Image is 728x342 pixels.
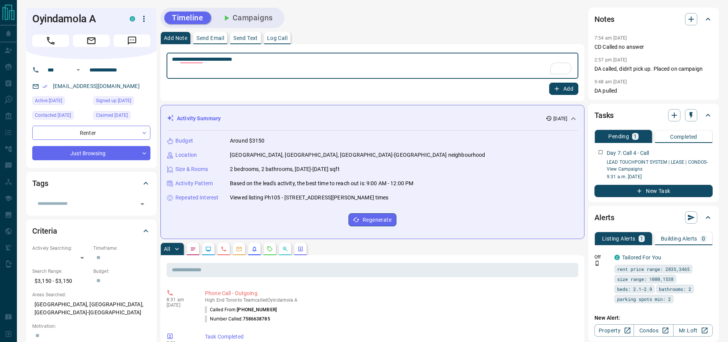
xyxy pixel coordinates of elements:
[32,177,48,189] h2: Tags
[164,35,187,41] p: Add Note
[594,10,713,28] div: Notes
[594,324,634,337] a: Property
[594,185,713,197] button: New Task
[32,291,150,298] p: Areas Searched:
[594,65,713,73] p: DA called, didn't pick up. Placed on campaign
[230,165,340,173] p: 2 bedrooms, 2 bathrooms, [DATE]-[DATE] sqft
[594,57,627,63] p: 2:57 pm [DATE]
[74,65,83,75] button: Open
[594,261,600,266] svg: Push Notification Only
[230,194,389,202] p: Viewed listing Ph105 - [STREET_ADDRESS][PERSON_NAME] times
[32,323,150,330] p: Motivation:
[93,245,150,252] p: Timeframe:
[175,194,218,202] p: Repeated Interest
[267,35,287,41] p: Log Call
[164,246,170,252] p: All
[172,56,573,76] textarea: To enrich screen reader interactions, please activate Accessibility in Grammarly extension settings
[32,268,89,275] p: Search Range:
[594,13,614,25] h2: Notes
[594,254,610,261] p: Off
[267,246,273,252] svg: Requests
[640,236,643,241] p: 1
[167,111,578,126] div: Activity Summary[DATE]
[93,111,150,122] div: Wed Oct 08 2025
[702,236,705,241] p: 0
[594,43,713,51] p: CD Called no answer
[297,246,304,252] svg: Agent Actions
[205,289,575,297] p: Phone Call - Outgoing
[205,246,211,252] svg: Lead Browsing Activity
[175,137,193,145] p: Budget
[670,134,697,139] p: Completed
[607,159,708,172] a: LEAD TOUCHPOINT SYSTEM | LEASE | CONDOS- View Campaigns
[230,151,485,159] p: [GEOGRAPHIC_DATA], [GEOGRAPHIC_DATA], [GEOGRAPHIC_DATA]-[GEOGRAPHIC_DATA] neighbourhood
[73,35,110,47] span: Email
[549,83,578,95] button: Add
[196,35,224,41] p: Send Email
[32,146,150,160] div: Just Browsing
[32,222,150,240] div: Criteria
[348,213,396,226] button: Regenerate
[42,84,48,89] svg: Email Verified
[659,285,691,293] span: bathrooms: 2
[617,265,690,273] span: rent price range: 2835,3465
[594,35,627,41] p: 7:54 am [DATE]
[164,12,211,24] button: Timeline
[237,307,277,312] span: [PHONE_NUMBER]
[32,245,89,252] p: Actively Searching:
[175,151,197,159] p: Location
[617,285,652,293] span: beds: 2.1-2.9
[230,137,265,145] p: Around $3150
[553,115,567,122] p: [DATE]
[205,306,277,313] p: Called From:
[93,268,150,275] p: Budget:
[594,109,614,121] h2: Tasks
[602,236,636,241] p: Listing Alerts
[96,111,128,119] span: Claimed [DATE]
[661,236,697,241] p: Building Alerts
[214,12,281,24] button: Campaigns
[673,324,713,337] a: Mr.Loft
[35,97,62,105] span: Active [DATE]
[205,333,575,341] p: Task Completed
[243,316,270,322] span: 7586638785
[594,87,713,95] p: DA pulled
[35,111,71,119] span: Contacted [DATE]
[236,246,242,252] svg: Emails
[32,225,57,237] h2: Criteria
[607,149,649,157] p: Day 7: Call 4 - Call
[32,13,118,25] h1: Oyindamola A
[251,246,258,252] svg: Listing Alerts
[594,314,713,322] p: New Alert:
[617,295,671,303] span: parking spots min: 2
[594,211,614,224] h2: Alerts
[32,35,69,47] span: Call
[137,199,148,209] button: Open
[32,298,150,319] p: [GEOGRAPHIC_DATA], [GEOGRAPHIC_DATA], [GEOGRAPHIC_DATA]-[GEOGRAPHIC_DATA]
[32,111,89,122] div: Thu Oct 09 2025
[167,302,193,308] p: [DATE]
[130,16,135,22] div: condos.ca
[190,246,196,252] svg: Notes
[230,179,413,188] p: Based on the lead's activity, the best time to reach out is: 9:00 AM - 12:00 PM
[114,35,150,47] span: Message
[233,35,258,41] p: Send Text
[594,208,713,227] div: Alerts
[53,83,140,89] a: [EMAIL_ADDRESS][DOMAIN_NAME]
[634,324,673,337] a: Condos
[634,134,637,139] p: 1
[32,174,150,193] div: Tags
[608,134,629,139] p: Pending
[175,165,208,173] p: Size & Rooms
[205,315,270,322] p: Number Called:
[96,97,131,105] span: Signed up [DATE]
[617,275,674,283] span: size range: 1080,1538
[622,254,661,261] a: Tailored For You
[205,297,575,303] p: High End Toronto Team called Oyindamola A
[167,297,193,302] p: 8:31 am
[607,173,713,180] p: 9:31 a.m. [DATE]
[32,275,89,287] p: $3,150 - $3,150
[32,96,89,107] div: Wed Oct 08 2025
[594,106,713,125] div: Tasks
[93,96,150,107] div: Wed Oct 08 2025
